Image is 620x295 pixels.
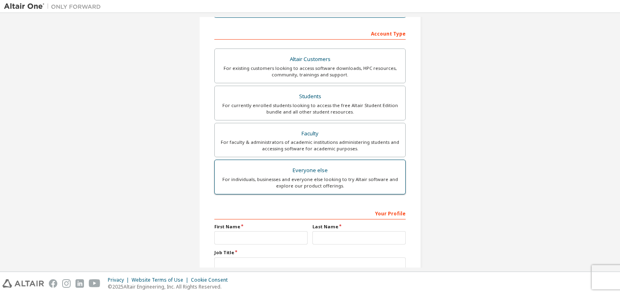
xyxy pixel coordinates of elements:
div: Cookie Consent [191,277,232,283]
img: instagram.svg [62,279,71,288]
img: facebook.svg [49,279,57,288]
label: Job Title [214,249,406,256]
img: altair_logo.svg [2,279,44,288]
div: For currently enrolled students looking to access the free Altair Student Edition bundle and all ... [220,102,400,115]
img: youtube.svg [89,279,101,288]
div: Your Profile [214,206,406,219]
div: Faculty [220,128,400,139]
div: Altair Customers [220,54,400,65]
div: For individuals, businesses and everyone else looking to try Altair software and explore our prod... [220,176,400,189]
img: Altair One [4,2,105,11]
div: Everyone else [220,165,400,176]
label: Last Name [312,223,406,230]
div: Students [220,91,400,102]
div: For faculty & administrators of academic institutions administering students and accessing softwa... [220,139,400,152]
label: First Name [214,223,308,230]
div: Privacy [108,277,132,283]
img: linkedin.svg [75,279,84,288]
div: Account Type [214,27,406,40]
p: © 2025 Altair Engineering, Inc. All Rights Reserved. [108,283,232,290]
div: Website Terms of Use [132,277,191,283]
div: For existing customers looking to access software downloads, HPC resources, community, trainings ... [220,65,400,78]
